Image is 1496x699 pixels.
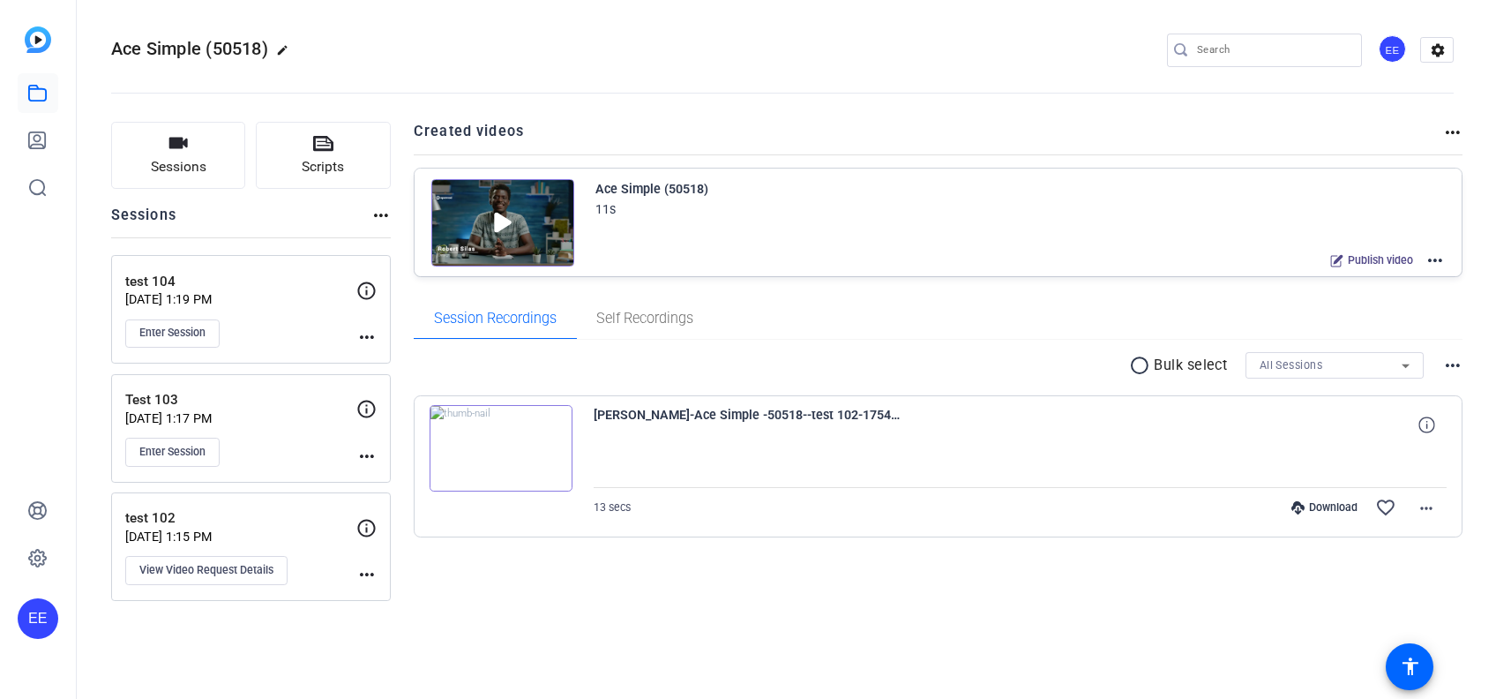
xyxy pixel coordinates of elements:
[256,122,391,189] button: Scripts
[595,199,616,220] div: 11s
[125,390,356,410] p: Test 103
[1174,595,1476,679] iframe: Drift Widget Chat Controller
[1348,254,1413,267] span: Publish video
[111,122,246,189] button: Sessions
[595,179,708,199] div: Ace Simple (50518)
[1425,251,1445,271] mat-icon: more_horiz
[125,530,356,544] p: [DATE] 1:15 PM
[430,405,572,492] img: thumb-nail
[139,327,206,340] span: Enter Session
[594,501,631,514] span: 13 secs
[125,319,220,348] button: Enter Session
[1379,35,1406,63] div: EE
[370,206,391,226] mat-icon: more_horiz
[1417,498,1437,518] mat-icon: more_horiz
[25,26,51,53] img: blue-gradient.svg
[1283,501,1365,515] div: Download
[125,508,356,529] p: test 102
[111,38,268,59] span: Ace Simple (50518)
[1129,356,1155,376] mat-icon: radio_button_unchecked
[151,157,206,177] span: Sessions
[276,44,296,64] mat-icon: edit
[356,565,377,585] mat-icon: more_horiz
[139,446,206,459] span: Enter Session
[125,293,356,306] p: [DATE] 1:19 PM
[1376,498,1396,518] mat-icon: favorite_border
[594,405,904,446] span: [PERSON_NAME]-Ace Simple -50518--test 102-1754898412494-webcam
[111,206,176,237] h2: Sessions
[1260,359,1323,372] span: All Sessions
[414,122,1442,154] h2: Created videos
[1442,356,1462,376] mat-icon: more_horiz
[434,312,557,326] span: Session Recordings
[1379,35,1408,64] ngx-avatar: ERM Editor
[125,556,288,584] button: View Video Request Details
[139,564,273,577] span: View Video Request Details
[596,312,693,326] span: Self Recordings
[356,447,377,467] mat-icon: more_horiz
[125,438,220,466] button: Enter Session
[431,179,574,267] img: Creator Project Thumbnail
[1197,40,1348,60] input: Search
[1154,356,1227,376] p: Bulk select
[18,598,58,639] div: EE
[1442,123,1462,143] mat-icon: more_horiz
[1421,38,1455,64] mat-icon: settings
[125,272,356,292] p: test 104
[356,327,377,348] mat-icon: more_horiz
[302,157,344,177] span: Scripts
[125,412,356,425] p: [DATE] 1:17 PM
